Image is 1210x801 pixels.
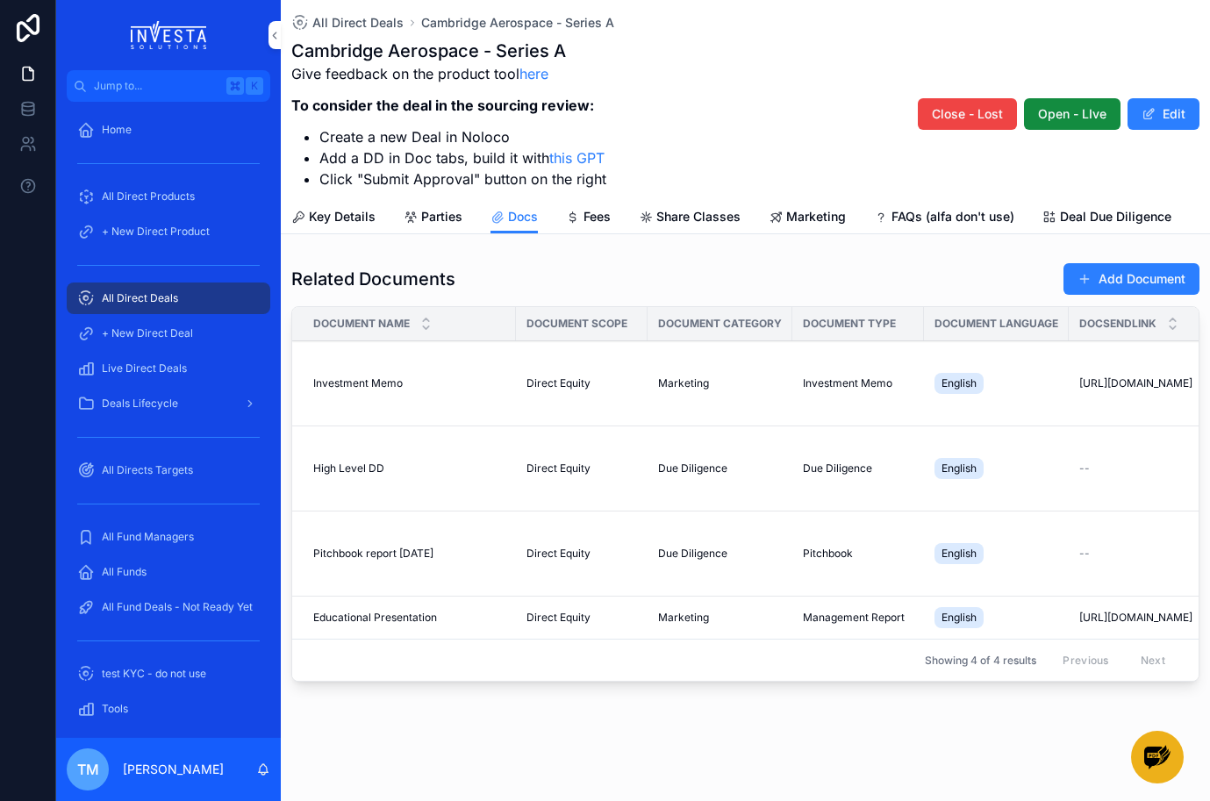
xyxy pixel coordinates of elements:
a: Direct Equity [526,547,637,561]
a: Management Report [803,611,913,625]
a: All Direct Deals [67,282,270,314]
a: All Fund Managers [67,521,270,553]
span: Management Report [803,611,905,625]
span: Deals Lifecycle [102,397,178,411]
a: Cambridge Aerospace - Series A [421,14,614,32]
a: FAQ [67,728,270,760]
span: Showing 4 of 4 results [925,654,1036,668]
span: Marketing [658,611,709,625]
span: English [942,547,977,561]
img: Group%203%20(1)_LoaowYY4j.png [1144,745,1171,770]
a: Due Diligence [658,547,782,561]
span: All Funds [102,565,147,579]
span: + New Direct Product [102,225,210,239]
a: Educational Presentation [313,611,505,625]
a: this GPT [549,149,605,167]
span: Direct Equity [526,376,591,390]
span: English [942,376,977,390]
span: [URL][DOMAIN_NAME] [1079,376,1192,390]
li: Create a new Deal in Noloco [319,126,606,147]
a: Direct Equity [526,461,637,476]
span: Document Name [313,317,410,331]
span: All Fund Managers [102,530,194,544]
div: scrollable content [56,102,281,738]
a: Docs [490,201,538,234]
a: High Level DD [313,461,505,476]
img: App logo [131,21,207,49]
span: [URL][DOMAIN_NAME] [1079,611,1192,625]
span: -- [1079,547,1090,561]
span: Home [102,123,132,137]
span: Due Diligence [658,547,727,561]
p: [PERSON_NAME] [123,761,224,778]
a: All Directs Targets [67,454,270,486]
a: Due Diligence [803,461,913,476]
span: All Fund Deals - Not Ready Yet [102,600,253,614]
span: Document Language [934,317,1058,331]
span: Due Diligence [803,461,872,476]
a: Home [67,114,270,146]
a: English [934,454,1058,483]
span: Document Scope [526,317,627,331]
span: Parties [421,208,462,225]
a: test KYC - do not use [67,658,270,690]
span: Marketing [658,376,709,390]
span: All Direct Products [102,190,195,204]
span: Educational Presentation [313,611,437,625]
a: All Funds [67,556,270,588]
span: All Direct Deals [312,14,404,32]
span: Open - LIve [1038,105,1106,123]
a: Marketing [658,376,782,390]
span: FAQ [102,737,122,751]
a: All Direct Products [67,181,270,212]
span: Marketing [786,208,846,225]
a: All Direct Deals [291,14,404,32]
a: Deals Lifecycle [67,388,270,419]
strong: To consider the deal in the sourcing review: [291,97,594,114]
span: DocSendLink [1079,317,1156,331]
span: K [247,79,261,93]
span: Investment Memo [313,376,403,390]
span: Fees [584,208,611,225]
a: Fees [566,201,611,236]
a: Direct Equity [526,376,637,390]
a: Parties [404,201,462,236]
span: Due Diligence [658,461,727,476]
span: English [942,611,977,625]
a: English [934,369,1058,397]
a: here [519,65,548,82]
a: Pitchbook [803,547,913,561]
span: FAQs (alfa don't use) [891,208,1014,225]
span: Close - Lost [932,105,1003,123]
li: Click "Submit Approval" button on the right [319,168,606,190]
span: Share Classes [656,208,741,225]
span: Direct Equity [526,611,591,625]
a: Direct Equity [526,611,637,625]
span: English [942,461,977,476]
button: Open - LIve [1024,98,1121,130]
h1: Related Documents [291,267,455,291]
a: Investment Memo [313,376,505,390]
span: Tools [102,702,128,716]
span: Docs [508,208,538,225]
span: Deal Due Diligence [1060,208,1171,225]
button: Add Document [1063,263,1199,295]
a: Marketing [658,611,782,625]
a: FAQs (alfa don't use) [874,201,1014,236]
span: Live Direct Deals [102,361,187,375]
span: Direct Equity [526,461,591,476]
span: All Directs Targets [102,463,193,477]
span: + New Direct Deal [102,326,193,340]
span: Key Details [309,208,376,225]
a: All Fund Deals - Not Ready Yet [67,591,270,623]
a: English [934,540,1058,568]
span: Direct Equity [526,547,591,561]
span: Jump to... [94,79,219,93]
span: High Level DD [313,461,384,476]
a: Investment Memo [803,376,913,390]
a: Deal Due Diligence [1042,201,1171,236]
a: Live Direct Deals [67,353,270,384]
a: Tools [67,693,270,725]
a: + New Direct Product [67,216,270,247]
p: Give feedback on the product tool [291,63,606,84]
